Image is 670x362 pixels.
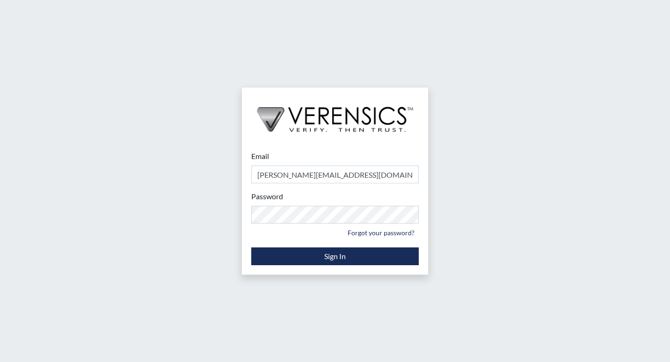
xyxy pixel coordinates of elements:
a: Forgot your password? [343,225,419,240]
label: Email [251,151,269,162]
button: Sign In [251,247,419,265]
label: Password [251,191,283,202]
input: Email [251,166,419,183]
img: logo-wide-black.2aad4157.png [242,87,428,142]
